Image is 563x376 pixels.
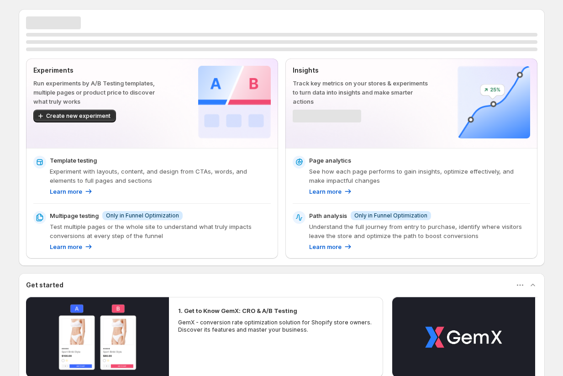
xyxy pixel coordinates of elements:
[50,187,82,196] p: Learn more
[354,212,427,219] span: Only in Funnel Optimization
[46,112,110,120] span: Create new experiment
[50,242,82,251] p: Learn more
[33,79,169,106] p: Run experiments by A/B Testing templates, multiple pages or product price to discover what truly ...
[293,66,428,75] p: Insights
[309,222,530,240] p: Understand the full journey from entry to purchase, identify where visitors leave the store and o...
[26,281,63,290] h3: Get started
[309,167,530,185] p: See how each page performs to gain insights, optimize effectively, and make impactful changes
[309,242,342,251] p: Learn more
[309,187,353,196] a: Learn more
[50,211,99,220] p: Multipage testing
[50,242,93,251] a: Learn more
[50,222,271,240] p: Test multiple pages or the whole site to understand what truly impacts conversions at every step ...
[309,187,342,196] p: Learn more
[50,156,97,165] p: Template testing
[309,211,347,220] p: Path analysis
[293,79,428,106] p: Track key metrics on your stores & experiments to turn data into insights and make smarter actions
[458,66,530,138] img: Insights
[50,167,271,185] p: Experiment with layouts, content, and design from CTAs, words, and elements to full pages and sec...
[33,66,169,75] p: Experiments
[33,110,116,122] button: Create new experiment
[106,212,179,219] span: Only in Funnel Optimization
[309,156,351,165] p: Page analytics
[50,187,93,196] a: Learn more
[198,66,271,138] img: Experiments
[178,319,374,334] p: GemX - conversion rate optimization solution for Shopify store owners. Discover its features and ...
[178,306,297,315] h2: 1. Get to Know GemX: CRO & A/B Testing
[309,242,353,251] a: Learn more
